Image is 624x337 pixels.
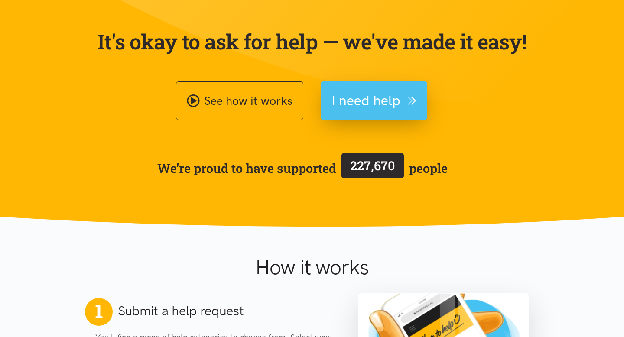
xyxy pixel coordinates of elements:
span: We’re proud to have supported people [157,151,448,185]
span: 1 [95,300,103,322]
span: I need help [331,90,400,112]
h2: Submit a help request [118,302,244,320]
h1: How it works [170,255,453,280]
a: See how it works [176,81,303,120]
button: I need help [321,81,427,120]
p: It's okay to ask for help — we've made it easy! [95,29,529,54]
span: 227,670 [350,157,395,174]
a: 227,670 [336,151,409,185]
